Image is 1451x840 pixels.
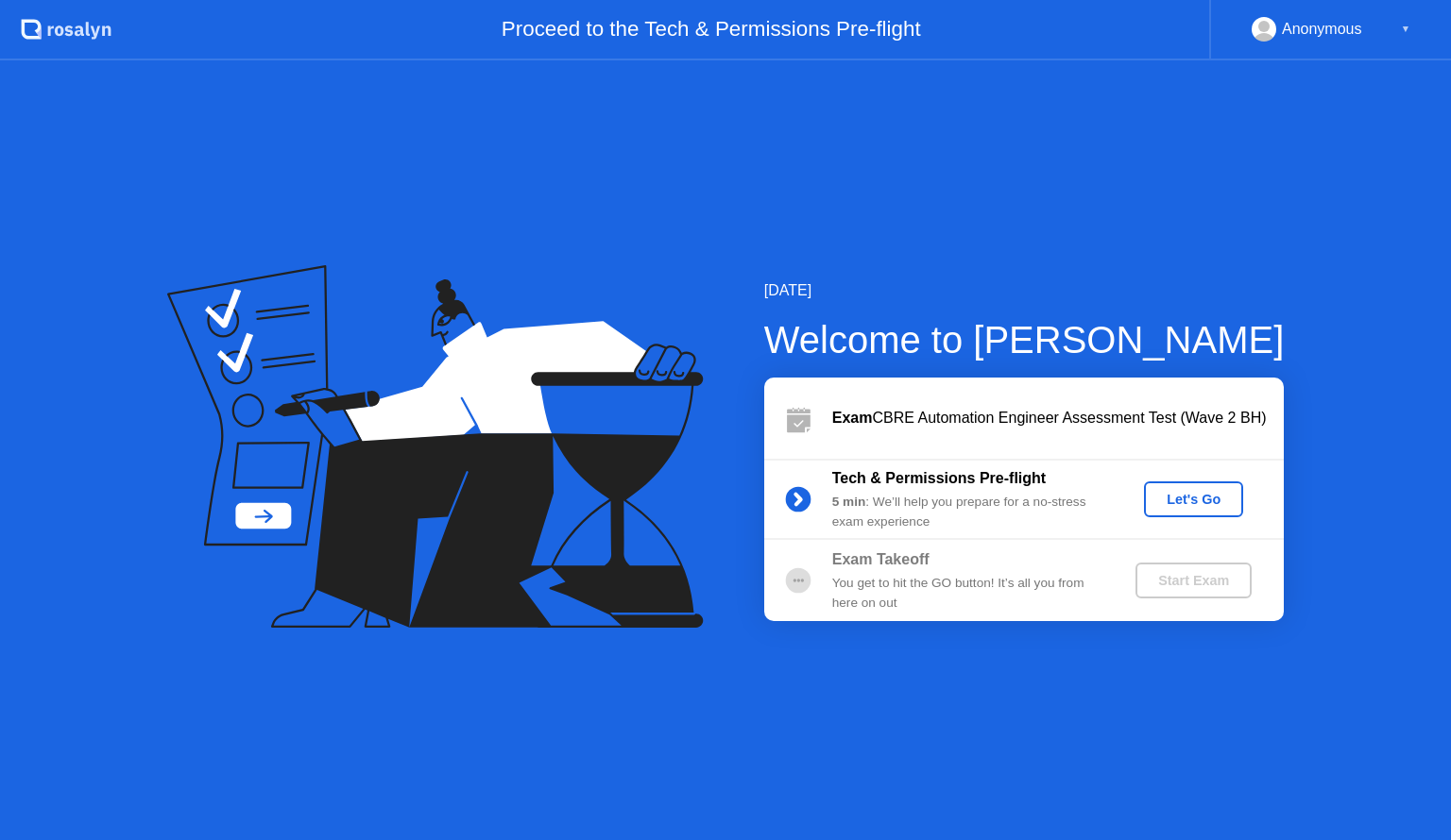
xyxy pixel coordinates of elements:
div: Start Exam [1143,573,1244,588]
div: : We’ll help you prepare for a no-stress exam experience [832,493,1104,531]
div: CBRE Automation Engineer Assessment Test (Wave 2 BH) [832,407,1284,429]
button: Start Exam [1135,563,1252,598]
div: Anonymous [1282,17,1362,42]
div: ▼ [1401,17,1410,42]
button: Let's Go [1144,481,1243,517]
b: Tech & Permissions Pre-flight [832,470,1046,486]
b: Exam Takeoff [832,551,930,567]
b: 5 min [832,495,866,509]
b: Exam [832,410,873,426]
div: You get to hit the GO button! It’s all you from here on out [832,574,1104,613]
div: Welcome to [PERSON_NAME] [764,311,1285,368]
div: Let's Go [1152,492,1236,507]
div: [DATE] [764,279,1285,302]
